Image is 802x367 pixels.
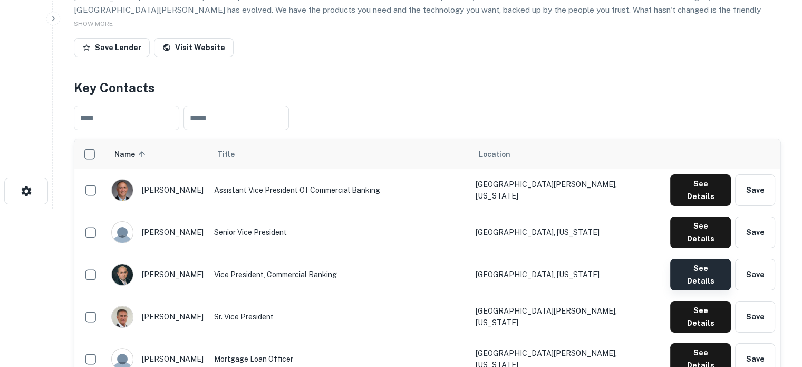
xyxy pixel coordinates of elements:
[111,306,204,328] div: [PERSON_NAME]
[735,259,775,290] button: Save
[74,78,781,97] h4: Key Contacts
[670,217,731,248] button: See Details
[670,301,731,333] button: See Details
[470,169,665,211] td: [GEOGRAPHIC_DATA][PERSON_NAME], [US_STATE]
[112,306,133,327] img: 1530285159260
[111,179,204,201] div: [PERSON_NAME]
[735,217,775,248] button: Save
[470,211,665,253] td: [GEOGRAPHIC_DATA], [US_STATE]
[470,296,665,338] td: [GEOGRAPHIC_DATA][PERSON_NAME], [US_STATE]
[154,38,234,57] a: Visit Website
[749,283,802,333] iframe: Chat Widget
[209,211,470,253] td: Senior vice president
[209,139,470,169] th: Title
[111,264,204,286] div: [PERSON_NAME]
[112,180,133,201] img: 1516577824305
[479,148,510,161] span: Location
[209,253,470,296] td: Vice President, Commercial Banking
[209,169,470,211] td: Assistant Vice President of Commercial Banking
[106,139,209,169] th: Name
[111,221,204,243] div: [PERSON_NAME]
[470,253,665,296] td: [GEOGRAPHIC_DATA], [US_STATE]
[74,38,150,57] button: Save Lender
[670,259,731,290] button: See Details
[74,20,113,27] span: SHOW MORE
[114,148,149,161] span: Name
[670,174,731,206] button: See Details
[209,296,470,338] td: Sr. Vice President
[735,301,775,333] button: Save
[470,139,665,169] th: Location
[112,264,133,285] img: 1517352009292
[735,174,775,206] button: Save
[217,148,248,161] span: Title
[112,222,133,243] img: 9c8pery4andzj6ohjkjp54ma2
